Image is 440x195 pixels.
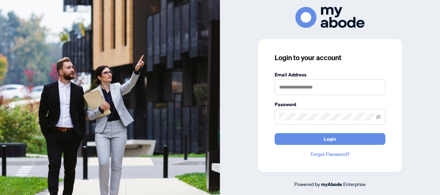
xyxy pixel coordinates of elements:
[321,180,342,188] a: myAbode
[275,150,385,158] a: Forgot Password?
[275,133,385,145] button: Login
[376,114,381,119] span: eye-invisible
[295,7,365,28] img: ma-logo
[324,133,336,145] span: Login
[294,181,320,187] span: Powered by
[275,53,385,63] h3: Login to your account
[275,71,385,78] label: Email Address
[343,181,366,187] span: Enterprise
[275,101,385,108] label: Password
